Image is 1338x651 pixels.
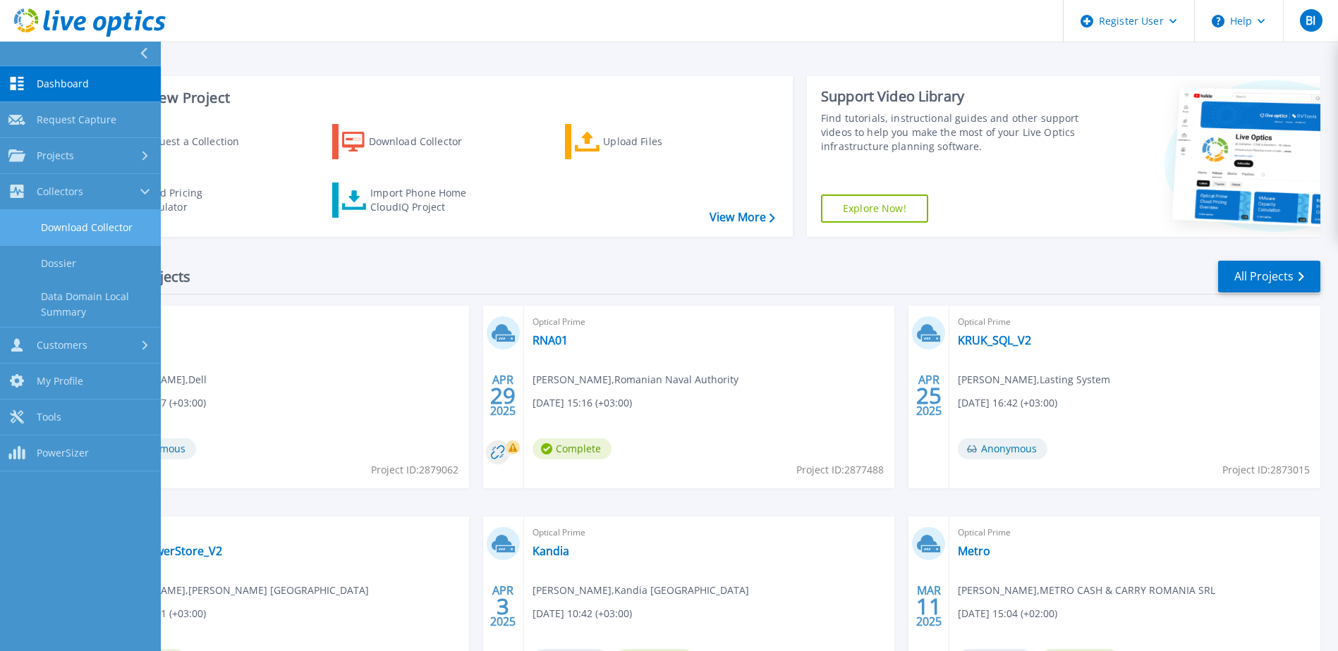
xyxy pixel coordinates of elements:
[916,370,942,421] div: APR 2025
[37,149,74,162] span: Projects
[821,194,928,223] a: Explore Now!
[138,186,251,214] div: Cloud Pricing Calculator
[916,581,942,632] div: MAR 2025
[603,128,716,156] div: Upload Files
[489,370,516,421] div: APR 2025
[37,339,87,352] span: Customers
[37,113,116,126] span: Request Capture
[37,375,83,387] span: My Profile
[533,583,749,598] span: [PERSON_NAME] , Kandia [GEOGRAPHIC_DATA]
[958,525,1312,540] span: Optical Prime
[565,124,722,159] a: Upload Files
[958,583,1215,598] span: [PERSON_NAME] , METRO CASH & CARRY ROMANIA SRL
[533,606,632,621] span: [DATE] 10:42 (+03:00)
[107,314,461,330] span: Optical Prime
[958,314,1312,330] span: Optical Prime
[1218,261,1320,292] a: All Projects
[100,90,774,106] h3: Start a New Project
[916,390,942,402] span: 25
[533,314,887,330] span: Optical Prime
[332,124,489,159] a: Download Collector
[37,77,89,90] span: Dashboard
[821,87,1083,106] div: Support Video Library
[958,438,1047,459] span: Anonymous
[371,462,458,478] span: Project ID: 2879062
[958,372,1110,387] span: [PERSON_NAME] , Lasting System
[796,462,884,478] span: Project ID: 2877488
[100,182,257,218] a: Cloud Pricing Calculator
[490,390,516,402] span: 29
[821,111,1083,154] div: Find tutorials, instructional guides and other support videos to help you make the most of your L...
[533,544,569,558] a: Kandia
[140,128,253,156] div: Request a Collection
[1306,15,1315,26] span: BI
[370,186,480,214] div: Import Phone Home CloudIQ Project
[533,525,887,540] span: Optical Prime
[958,333,1031,347] a: KRUK_SQL_V2
[533,438,612,459] span: Complete
[37,185,83,198] span: Collectors
[489,581,516,632] div: APR 2025
[1222,462,1310,478] span: Project ID: 2873015
[916,600,942,612] span: 11
[533,372,738,387] span: [PERSON_NAME] , Romanian Naval Authority
[100,124,257,159] a: Request a Collection
[369,128,482,156] div: Download Collector
[497,600,509,612] span: 3
[107,583,369,598] span: [PERSON_NAME] , [PERSON_NAME] [GEOGRAPHIC_DATA]
[107,525,461,540] span: PowerStore
[37,411,61,423] span: Tools
[958,395,1057,411] span: [DATE] 16:42 (+03:00)
[37,447,89,459] span: PowerSizer
[533,395,632,411] span: [DATE] 15:16 (+03:00)
[710,211,775,224] a: View More
[107,544,222,558] a: KRUK_PowerStore_V2
[958,544,990,558] a: Metro
[533,333,568,347] a: RNA01
[958,606,1057,621] span: [DATE] 15:04 (+02:00)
